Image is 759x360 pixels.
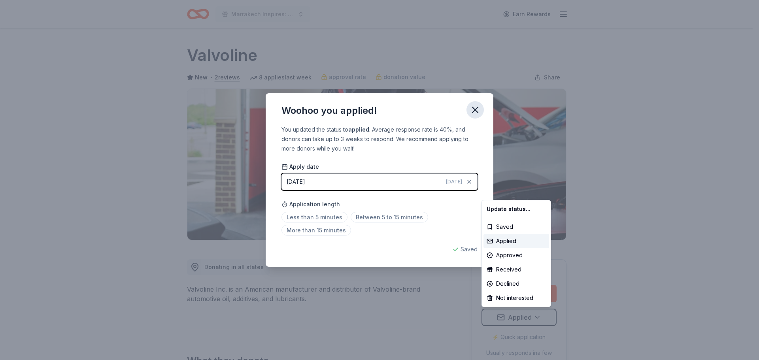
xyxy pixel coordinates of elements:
[483,277,549,291] div: Declined
[483,202,549,216] div: Update status...
[483,248,549,262] div: Approved
[483,291,549,305] div: Not interested
[483,220,549,234] div: Saved
[231,9,295,19] span: Marrakech Inspires: An Evening of Possibility Cocktail Party & Auction
[483,234,549,248] div: Applied
[483,262,549,277] div: Received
